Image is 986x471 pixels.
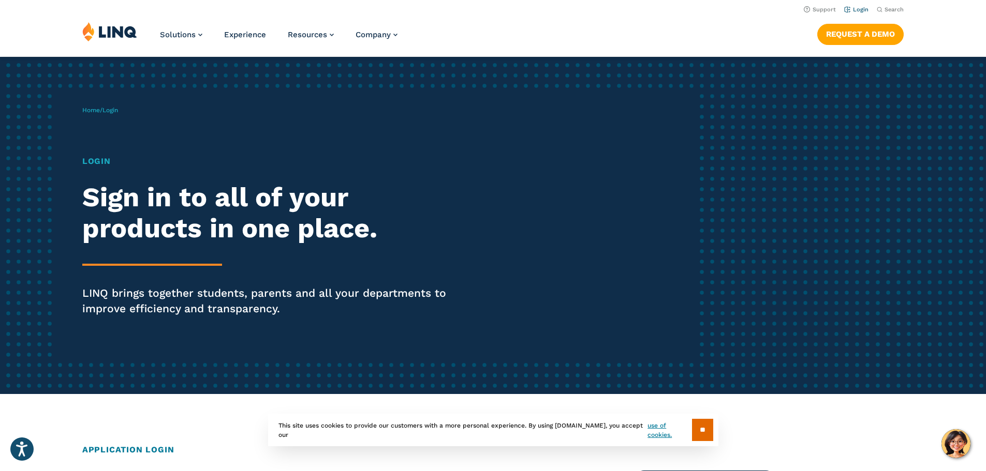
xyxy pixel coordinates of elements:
nav: Primary Navigation [160,22,398,56]
p: LINQ brings together students, parents and all your departments to improve efficiency and transpa... [82,285,462,316]
a: Experience [224,30,266,39]
nav: Button Navigation [817,22,904,44]
span: Resources [288,30,327,39]
button: Open Search Bar [877,6,904,13]
span: Login [102,107,118,114]
h2: Sign in to all of your products in one place. [82,182,462,244]
span: Solutions [160,30,196,39]
a: Login [844,6,869,13]
a: Solutions [160,30,202,39]
a: Support [804,6,836,13]
a: use of cookies. [647,421,691,439]
span: Search [885,6,904,13]
a: Home [82,107,100,114]
span: Company [356,30,391,39]
a: Company [356,30,398,39]
h1: Login [82,155,462,168]
img: LINQ | K‑12 Software [82,22,137,41]
a: Resources [288,30,334,39]
a: Request a Demo [817,24,904,44]
div: This site uses cookies to provide our customers with a more personal experience. By using [DOMAIN... [268,414,718,446]
button: Hello, have a question? Let’s chat. [941,429,970,458]
span: / [82,107,118,114]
